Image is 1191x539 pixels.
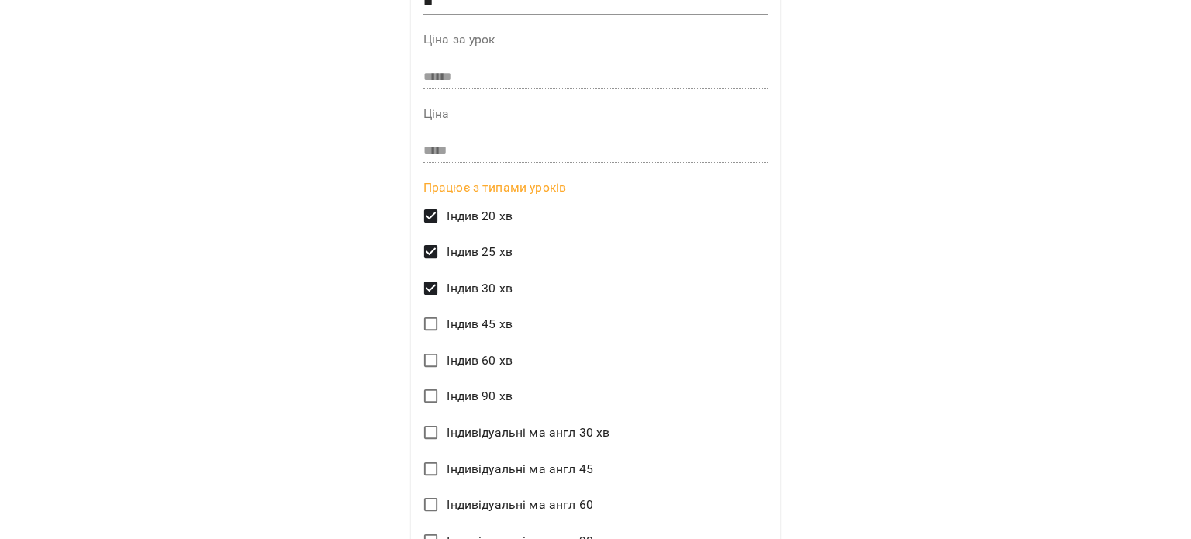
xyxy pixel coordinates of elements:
span: Індивідуальні ма англ 60 [447,496,593,514]
span: Індив 90 хв [447,387,513,406]
label: Ціна за урок [423,33,768,46]
span: Індив 60 хв [447,351,513,370]
label: Ціна [423,108,768,120]
span: Індив 30 хв [447,279,513,298]
span: Індивідуальні ма англ 45 [447,460,593,479]
span: Індив 20 хв [447,207,513,226]
span: Індив 25 хв [447,243,513,261]
span: Індивідуальні ма англ 30 хв [447,423,609,442]
span: Індив 45 хв [447,315,513,333]
label: Працює з типами уроків [423,181,768,194]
